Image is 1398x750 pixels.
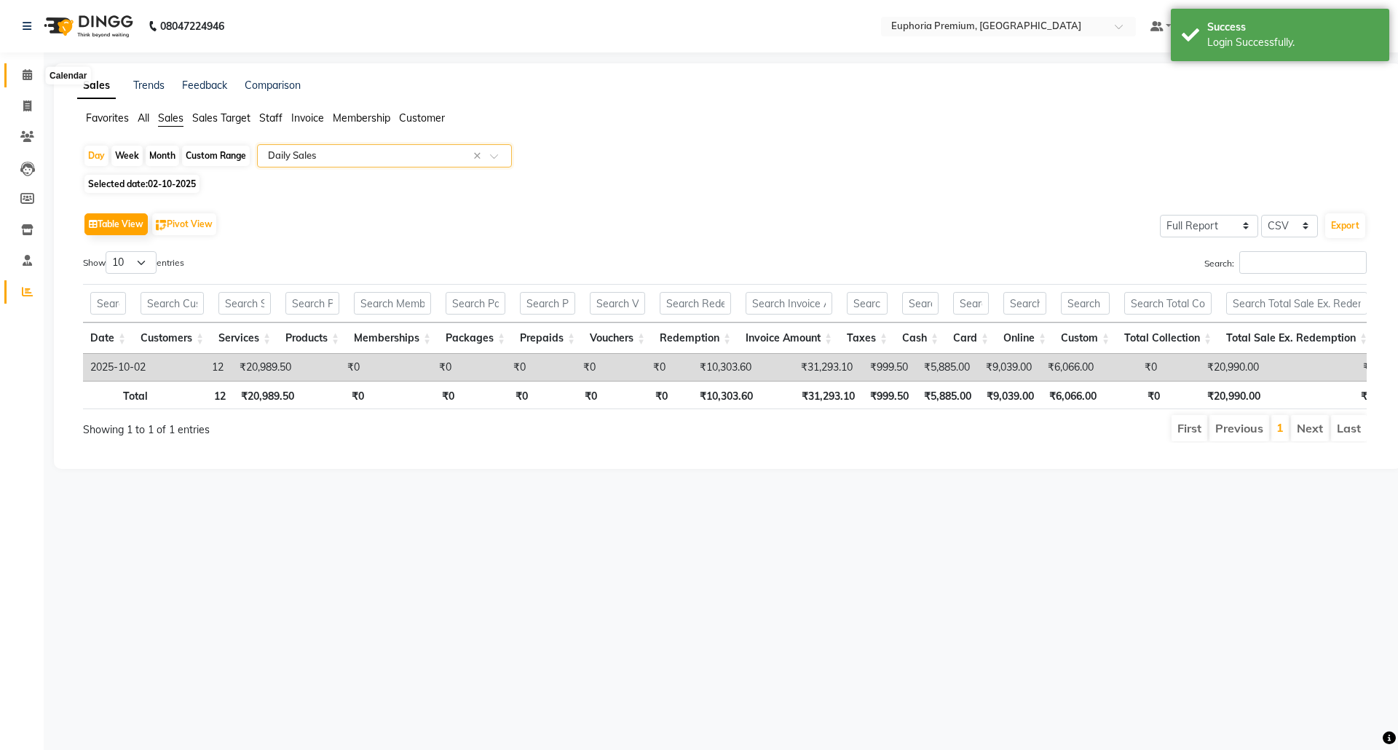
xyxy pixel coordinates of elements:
[1164,354,1266,381] td: ₹20,990.00
[111,146,143,166] div: Week
[660,292,731,315] input: Search Redemption
[979,381,1041,409] th: ₹9,039.00
[83,323,133,354] th: Date: activate to sort column ascending
[533,354,603,381] td: ₹0
[347,323,438,354] th: Memberships: activate to sort column ascending
[446,292,505,315] input: Search Packages
[738,323,840,354] th: Invoice Amount: activate to sort column ascending
[652,323,738,354] th: Redemption: activate to sort column ascending
[146,146,179,166] div: Month
[1061,292,1110,315] input: Search Custom
[535,381,604,409] th: ₹0
[399,111,445,125] span: Customer
[371,381,462,409] th: ₹0
[1101,354,1164,381] td: ₹0
[83,251,184,274] label: Show entries
[233,381,301,409] th: ₹20,989.50
[37,6,137,47] img: logo
[84,175,200,193] span: Selected date:
[155,381,233,409] th: 12
[133,323,211,354] th: Customers: activate to sort column ascending
[211,323,278,354] th: Services: activate to sort column ascending
[148,178,196,189] span: 02-10-2025
[83,354,153,381] td: 2025-10-02
[354,292,431,315] input: Search Memberships
[291,111,324,125] span: Invoice
[946,323,996,354] th: Card: activate to sort column ascending
[285,292,339,315] input: Search Products
[158,111,183,125] span: Sales
[83,414,605,438] div: Showing 1 to 1 of 1 entries
[156,220,167,231] img: pivot.png
[902,292,939,315] input: Search Cash
[996,323,1054,354] th: Online: activate to sort column ascending
[953,292,989,315] input: Search Card
[46,67,90,84] div: Calendar
[915,354,977,381] td: ₹5,885.00
[152,213,216,235] button: Pivot View
[1226,292,1367,315] input: Search Total Sale Ex. Redemption
[84,213,148,235] button: Table View
[1104,381,1167,409] th: ₹0
[513,323,582,354] th: Prepaids: activate to sort column ascending
[862,381,916,409] th: ₹999.50
[1054,323,1117,354] th: Custom: activate to sort column ascending
[83,381,155,409] th: Total
[604,381,675,409] th: ₹0
[333,111,390,125] span: Membership
[182,79,227,92] a: Feedback
[138,111,149,125] span: All
[1325,213,1365,238] button: Export
[1239,251,1367,274] input: Search:
[84,146,108,166] div: Day
[133,79,165,92] a: Trends
[916,381,979,409] th: ₹5,885.00
[160,6,224,47] b: 08047224946
[438,323,513,354] th: Packages: activate to sort column ascending
[860,354,915,381] td: ₹999.50
[1003,292,1046,315] input: Search Online
[90,292,126,315] input: Search Date
[590,292,645,315] input: Search Vouchers
[218,292,271,315] input: Search Services
[603,354,673,381] td: ₹0
[141,292,204,315] input: Search Customers
[473,149,486,164] span: Clear all
[153,354,231,381] td: 12
[840,323,895,354] th: Taxes: activate to sort column ascending
[106,251,157,274] select: Showentries
[245,79,301,92] a: Comparison
[1276,420,1284,435] a: 1
[760,381,862,409] th: ₹31,293.10
[367,354,459,381] td: ₹0
[462,381,535,409] th: ₹0
[977,354,1039,381] td: ₹9,039.00
[673,354,759,381] td: ₹10,303.60
[192,111,250,125] span: Sales Target
[675,381,760,409] th: ₹10,303.60
[1207,35,1378,50] div: Login Successfully.
[299,354,367,381] td: ₹0
[301,381,371,409] th: ₹0
[1041,381,1104,409] th: ₹6,066.00
[895,323,946,354] th: Cash: activate to sort column ascending
[1204,251,1367,274] label: Search:
[1219,323,1375,354] th: Total Sale Ex. Redemption: activate to sort column ascending
[582,323,652,354] th: Vouchers: activate to sort column ascending
[278,323,347,354] th: Products: activate to sort column ascending
[182,146,250,166] div: Custom Range
[1039,354,1101,381] td: ₹6,066.00
[746,292,832,315] input: Search Invoice Amount
[1124,292,1212,315] input: Search Total Collection
[86,111,129,125] span: Favorites
[520,292,575,315] input: Search Prepaids
[1167,381,1268,409] th: ₹20,990.00
[259,111,283,125] span: Staff
[759,354,860,381] td: ₹31,293.10
[231,354,299,381] td: ₹20,989.50
[1207,20,1378,35] div: Success
[1117,323,1219,354] th: Total Collection: activate to sort column ascending
[847,292,888,315] input: Search Taxes
[459,354,533,381] td: ₹0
